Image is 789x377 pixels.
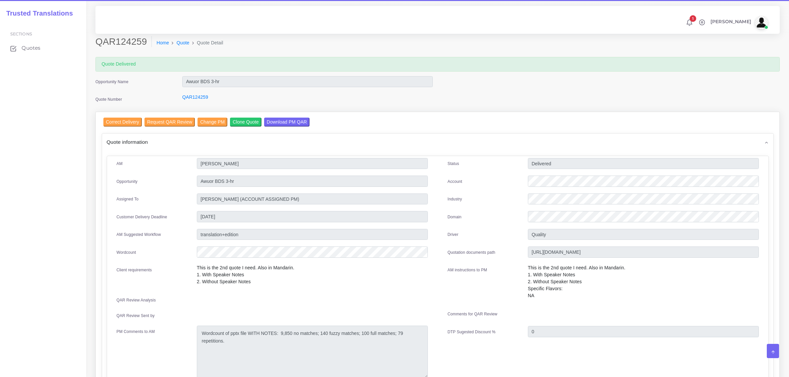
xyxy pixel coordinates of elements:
a: Quotes [5,41,81,55]
label: Status [448,161,459,167]
span: Sections [10,31,32,36]
label: Opportunity Name [95,79,129,85]
div: Quote information [102,134,773,150]
input: pm [197,193,428,205]
h2: Trusted Translations [2,9,73,17]
span: 1 [690,15,696,22]
label: Account [448,179,462,185]
label: Quotation documents path [448,249,495,255]
label: Driver [448,232,459,238]
h2: QAR124259 [95,36,152,47]
label: AM Suggested Workflow [117,232,161,238]
label: Wordcount [117,249,136,255]
a: Trusted Translations [2,8,73,19]
img: avatar [755,16,768,29]
li: Quote Detail [190,39,223,46]
label: Client requirements [117,267,152,273]
label: Quote Number [95,96,122,102]
label: PM Comments to AM [117,329,155,335]
input: Correct Delivery [103,118,142,127]
label: Comments for QAR Review [448,311,497,317]
input: Clone Quote [230,118,261,127]
label: AM instructions to PM [448,267,487,273]
span: [PERSON_NAME] [710,19,751,24]
label: Customer Delivery Deadline [117,214,167,220]
a: QAR124259 [182,94,208,100]
span: Quotes [22,44,40,52]
input: Download PM QAR [264,118,310,127]
span: Quote information [107,138,148,146]
p: This is the 2nd quote I need. Also in Mandarin. 1. With Speaker Notes 2. Without Speaker Notes Sp... [528,264,759,299]
label: Industry [448,196,462,202]
a: [PERSON_NAME]avatar [707,16,770,29]
label: DTP Sugested Discount % [448,329,496,335]
input: Request QAR Review [144,118,195,127]
div: Quote Delivered [95,57,780,72]
label: AM [117,161,123,167]
label: QAR Review Analysis [117,297,156,303]
label: Assigned To [117,196,139,202]
label: QAR Review Sent by [117,313,155,319]
label: Domain [448,214,462,220]
label: Opportunity [117,179,138,185]
input: Change PM [197,118,227,127]
a: Home [156,39,169,46]
p: This is the 2nd quote I need. Also in Mandarin. 1. With Speaker Notes 2. Without Speaker Notes [197,264,428,285]
a: Quote [177,39,190,46]
a: 1 [684,19,695,26]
